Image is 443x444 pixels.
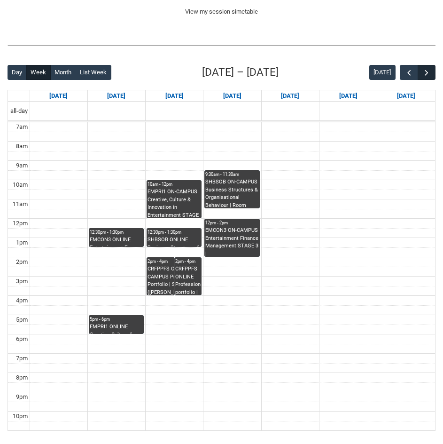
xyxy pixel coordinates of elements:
[8,7,435,16] p: View my session simetable
[148,188,201,218] div: EMPRI1 ON-CAMPUS Creative, Culture & Innovation in Entertainment STAGE 1 | Room 107- Theatrette (...
[148,265,201,295] div: CRFPPFS ON-CAMPUS Professional Portfolio | Studio 9 ([PERSON_NAME]. L1) (capacity x20ppl) | [PERS...
[175,265,201,295] div: CRFPPFS ONLINE Professional portfolio | Online | [PERSON_NAME]
[47,90,70,102] a: Go to September 14, 2025
[14,354,30,363] div: 7pm
[14,142,30,151] div: 8am
[395,90,417,102] a: Go to September 20, 2025
[8,106,30,116] span: all-day
[76,65,111,80] button: List Week
[221,90,243,102] a: Go to September 17, 2025
[90,236,143,246] div: EMCON3 ONLINE Entertainment Finance Management STAGE 3 | Online | [PERSON_NAME]
[205,171,258,178] div: 9:30am - 11:30am
[205,220,258,226] div: 12pm - 2pm
[14,277,30,286] div: 3pm
[202,64,279,80] h2: [DATE] – [DATE]
[175,258,201,265] div: 2pm - 4pm
[11,180,30,190] div: 10am
[50,65,76,80] button: Month
[8,65,27,80] button: Day
[11,199,30,209] div: 11am
[11,219,30,228] div: 12pm
[279,90,301,102] a: Go to September 18, 2025
[105,90,127,102] a: Go to September 15, 2025
[11,412,30,421] div: 10pm
[14,161,30,170] div: 9am
[337,90,359,102] a: Go to September 19, 2025
[26,65,51,80] button: Week
[14,296,30,305] div: 4pm
[14,238,30,247] div: 1pm
[148,236,201,246] div: SHBSOB ONLINE Business Structures & Organisational Behaviour | Online | [PERSON_NAME]
[14,334,30,344] div: 6pm
[90,323,143,333] div: EMPRI1 ONLINE Creative, Culture & Innovation in Entertainment STAGE 1 | Online | [PERSON_NAME]
[148,258,201,265] div: 2pm - 4pm
[148,229,201,236] div: 12:30pm - 1:30pm
[369,65,396,80] button: [DATE]
[418,65,435,80] button: Next Week
[14,373,30,382] div: 8pm
[148,181,201,188] div: 10am - 12pm
[8,41,435,49] img: REDU_GREY_LINE
[163,90,186,102] a: Go to September 16, 2025
[400,65,418,80] button: Previous Week
[90,229,143,236] div: 12:30pm - 1:30pm
[205,227,258,256] div: EMCON3 ON-CAMPUS Entertainment Finance Management STAGE 3 | [GEOGRAPHIC_DATA].) (capacity x20ppl)...
[14,392,30,402] div: 9pm
[14,315,30,325] div: 5pm
[14,122,30,132] div: 7am
[14,257,30,267] div: 2pm
[205,178,258,208] div: SHBSOB ON-CAMPUS Business Structures & Organisational Behaviour | Room [GEOGRAPHIC_DATA] ([GEOGRA...
[90,316,143,323] div: 5pm - 6pm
